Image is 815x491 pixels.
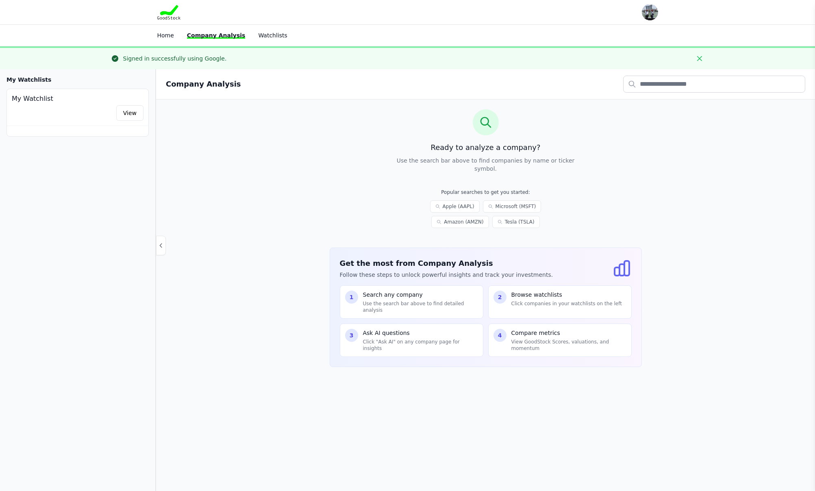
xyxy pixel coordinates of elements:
a: Tesla (TSLA) [492,216,540,228]
span: 1 [350,293,354,301]
a: Home [157,32,174,39]
p: Search any company [363,291,478,299]
p: Compare metrics [511,329,626,337]
p: Click "Ask AI" on any company page for insights [363,339,478,352]
img: Goodstock Logo [157,5,181,20]
p: Browse watchlists [511,291,622,299]
a: Microsoft (MSFT) [483,200,541,213]
p: Use the search bar above to find companies by name or ticker symbol. [395,156,577,173]
a: Amazon (AMZN) [431,216,489,228]
span: 3 [350,331,354,339]
p: Follow these steps to unlock powerful insights and track your investments. [340,271,553,279]
a: Company Analysis [187,32,246,39]
p: View GoodStock Scores, valuations, and momentum [511,339,626,352]
span: 2 [498,293,502,301]
a: View [116,105,143,121]
p: Ask AI questions [363,329,478,337]
p: Use the search bar above to find detailed analysis [363,300,478,313]
div: Signed in successfully using Google. [123,54,227,63]
span: 4 [498,331,502,339]
h3: My Watchlists [7,76,51,84]
p: Popular searches to get you started: [401,189,570,196]
a: Watchlists [258,32,287,39]
p: Click companies in your watchlists on the left [511,300,622,307]
h3: Ready to analyze a company? [330,142,642,153]
a: Apple (AAPL) [430,200,480,213]
h2: Company Analysis [166,78,241,90]
img: user photo [642,4,658,20]
h4: My Watchlist [12,94,143,104]
h3: Get the most from Company Analysis [340,258,553,269]
button: Close [693,52,706,65]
